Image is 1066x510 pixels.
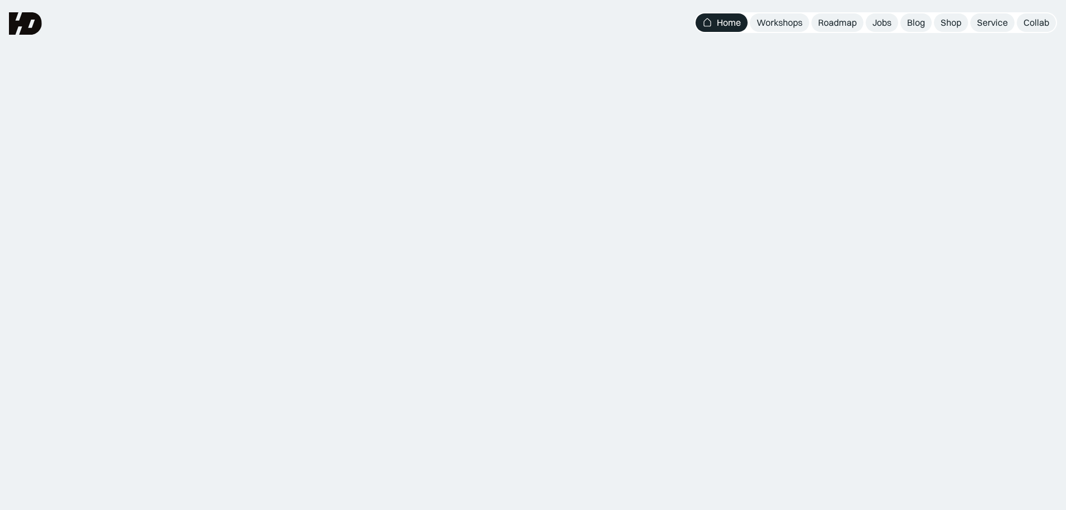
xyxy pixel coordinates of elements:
[866,13,898,32] a: Jobs
[907,17,925,29] div: Blog
[934,13,968,32] a: Shop
[717,17,741,29] div: Home
[757,17,802,29] div: Workshops
[900,13,932,32] a: Blog
[818,17,857,29] div: Roadmap
[970,13,1015,32] a: Service
[941,17,961,29] div: Shop
[696,13,748,32] a: Home
[1023,17,1049,29] div: Collab
[1017,13,1056,32] a: Collab
[750,13,809,32] a: Workshops
[977,17,1008,29] div: Service
[811,13,863,32] a: Roadmap
[872,17,891,29] div: Jobs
